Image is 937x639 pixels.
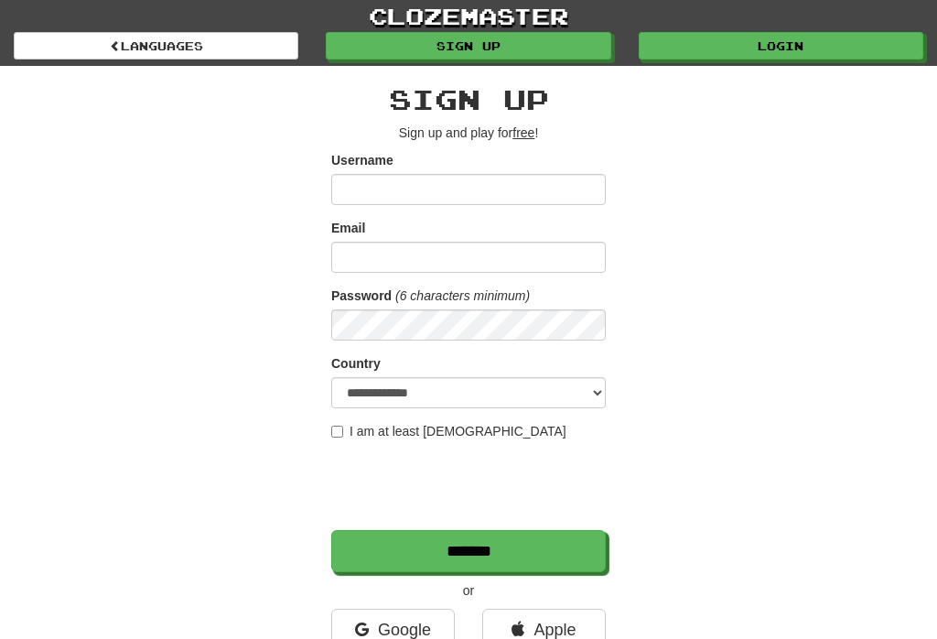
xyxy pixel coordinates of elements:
[395,288,530,303] em: (6 characters minimum)
[331,354,381,373] label: Country
[639,32,923,60] a: Login
[326,32,610,60] a: Sign up
[331,84,606,114] h2: Sign up
[331,151,393,169] label: Username
[331,124,606,142] p: Sign up and play for !
[331,287,392,305] label: Password
[14,32,298,60] a: Languages
[331,219,365,237] label: Email
[331,422,566,440] label: I am at least [DEMOGRAPHIC_DATA]
[331,426,343,438] input: I am at least [DEMOGRAPHIC_DATA]
[331,581,606,600] p: or
[512,125,534,140] u: free
[331,449,609,521] iframe: reCAPTCHA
